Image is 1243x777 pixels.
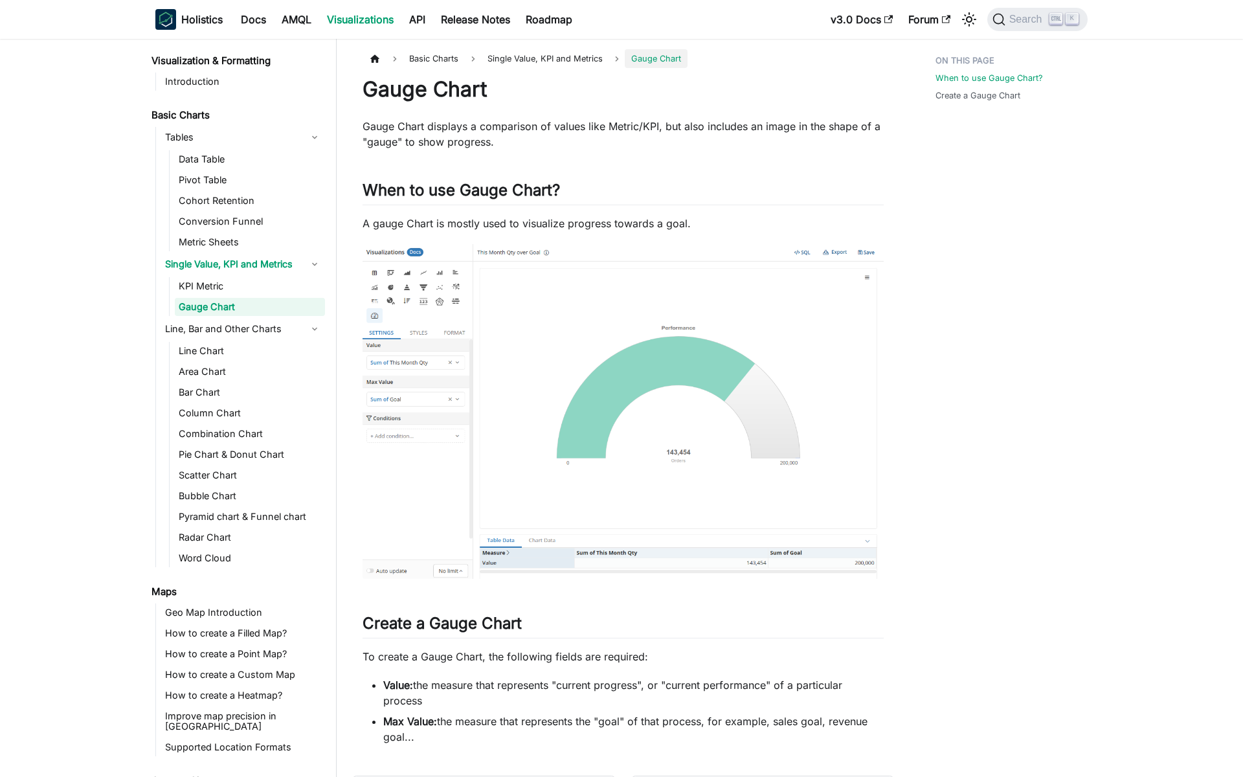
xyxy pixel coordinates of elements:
a: Pyramid chart & Funnel chart [175,508,325,526]
a: Metric Sheets [175,233,325,251]
a: Combination Chart [175,425,325,443]
a: Conversion Funnel [175,212,325,231]
h2: When to use Gauge Chart? [363,181,884,205]
a: How to create a Filled Map? [161,624,325,642]
a: Gauge Chart [175,298,325,316]
h2: Create a Gauge Chart [363,614,884,638]
a: Visualizations [319,9,401,30]
a: Bubble Chart [175,487,325,505]
a: How to create a Custom Map [161,666,325,684]
nav: Docs sidebar [142,39,337,777]
a: Create a Gauge Chart [935,89,1020,102]
a: Cohort Retention [175,192,325,210]
p: Gauge Chart displays a comparison of values like Metric/KPI, but also includes an image in the sh... [363,118,884,150]
a: How to create a Point Map? [161,645,325,663]
p: To create a Gauge Chart, the following fields are required: [363,649,884,664]
kbd: K [1066,13,1079,25]
a: HolisticsHolistics [155,9,223,30]
a: Area Chart [175,363,325,381]
strong: Value: [383,679,413,692]
a: Improve map precision in [GEOGRAPHIC_DATA] [161,707,325,736]
a: Forum [901,9,958,30]
a: Bar Chart [175,383,325,401]
a: Word Cloud [175,549,325,567]
a: Tables [161,127,325,148]
a: Visualization & Formatting [148,52,325,70]
a: Pivot Table [175,171,325,189]
a: Supported Location Formats [161,738,325,756]
li: the measure that represents "current progress", or "current performance" of a particular process [383,677,884,708]
a: Radar Chart [175,528,325,546]
a: API [401,9,433,30]
a: v3.0 Docs [823,9,901,30]
a: Scatter Chart [175,466,325,484]
span: Gauge Chart [625,49,688,68]
h1: Gauge Chart [363,76,884,102]
a: Data Table [175,150,325,168]
span: Search [1005,14,1050,25]
a: Home page [363,49,387,68]
a: How to create a Heatmap? [161,686,325,704]
a: KPI Metric [175,277,325,295]
span: Single Value, KPI and Metrics [481,49,609,68]
nav: Breadcrumbs [363,49,884,68]
p: A gauge Chart is mostly used to visualize progress towards a goal. [363,216,884,231]
a: Single Value, KPI and Metrics [161,254,325,275]
a: Line, Bar and Other Charts [161,319,325,339]
img: Holistics [155,9,176,30]
a: When to use Gauge Chart? [935,72,1043,84]
a: Maps [148,583,325,601]
strong: Max Value: [383,715,437,728]
a: Column Chart [175,404,325,422]
a: Line Chart [175,342,325,360]
li: the measure that represents the "goal" of that process, for example, sales goal, revenue goal... [383,714,884,745]
a: Release Notes [433,9,518,30]
a: Geo Map Introduction [161,603,325,622]
a: Docs [233,9,274,30]
button: Search (Ctrl+K) [987,8,1088,31]
b: Holistics [181,12,223,27]
a: Basic Charts [148,106,325,124]
a: Roadmap [518,9,580,30]
a: AMQL [274,9,319,30]
a: Introduction [161,73,325,91]
a: Pie Chart & Donut Chart [175,445,325,464]
button: Switch between dark and light mode (currently light mode) [959,9,980,30]
span: Basic Charts [403,49,465,68]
